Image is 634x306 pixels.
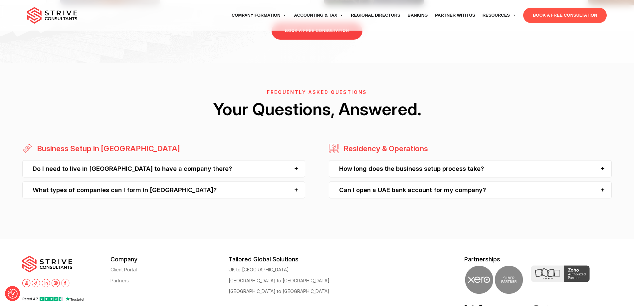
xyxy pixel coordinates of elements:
[22,181,305,198] div: What types of companies can I form in [GEOGRAPHIC_DATA]?
[329,160,612,177] div: How long does the business setup process take?
[340,144,428,154] h3: Residency & Operations
[404,6,432,25] a: Banking
[110,267,137,272] a: Client Portal
[27,7,77,24] img: main-logo.svg
[229,267,289,272] a: UK to [GEOGRAPHIC_DATA]
[110,278,129,283] a: Partners
[22,256,72,272] img: main-logo.svg
[34,144,180,154] h3: Business Setup in [GEOGRAPHIC_DATA]
[8,289,18,299] button: Consent Preferences
[329,181,612,198] div: Can I open a UAE bank account for my company?
[479,6,520,25] a: Resources
[229,278,329,283] a: [GEOGRAPHIC_DATA] to [GEOGRAPHIC_DATA]
[229,256,346,263] h5: Tailored Global Solutions
[8,289,18,299] img: Revisit consent button
[464,256,612,263] h5: Partnerships
[290,6,347,25] a: Accounting & Tax
[531,265,590,282] img: Zoho Partner
[347,6,404,25] a: Regional Directors
[431,6,479,25] a: Partner with Us
[523,8,607,23] a: BOOK A FREE CONSULTATION
[228,6,291,25] a: Company Formation
[22,160,305,177] div: Do I need to live in [GEOGRAPHIC_DATA] to have a company there?
[110,256,228,263] h5: Company
[272,22,362,39] a: BOOK A FREE CONSULTATION
[229,289,329,294] a: [GEOGRAPHIC_DATA] to [GEOGRAPHIC_DATA]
